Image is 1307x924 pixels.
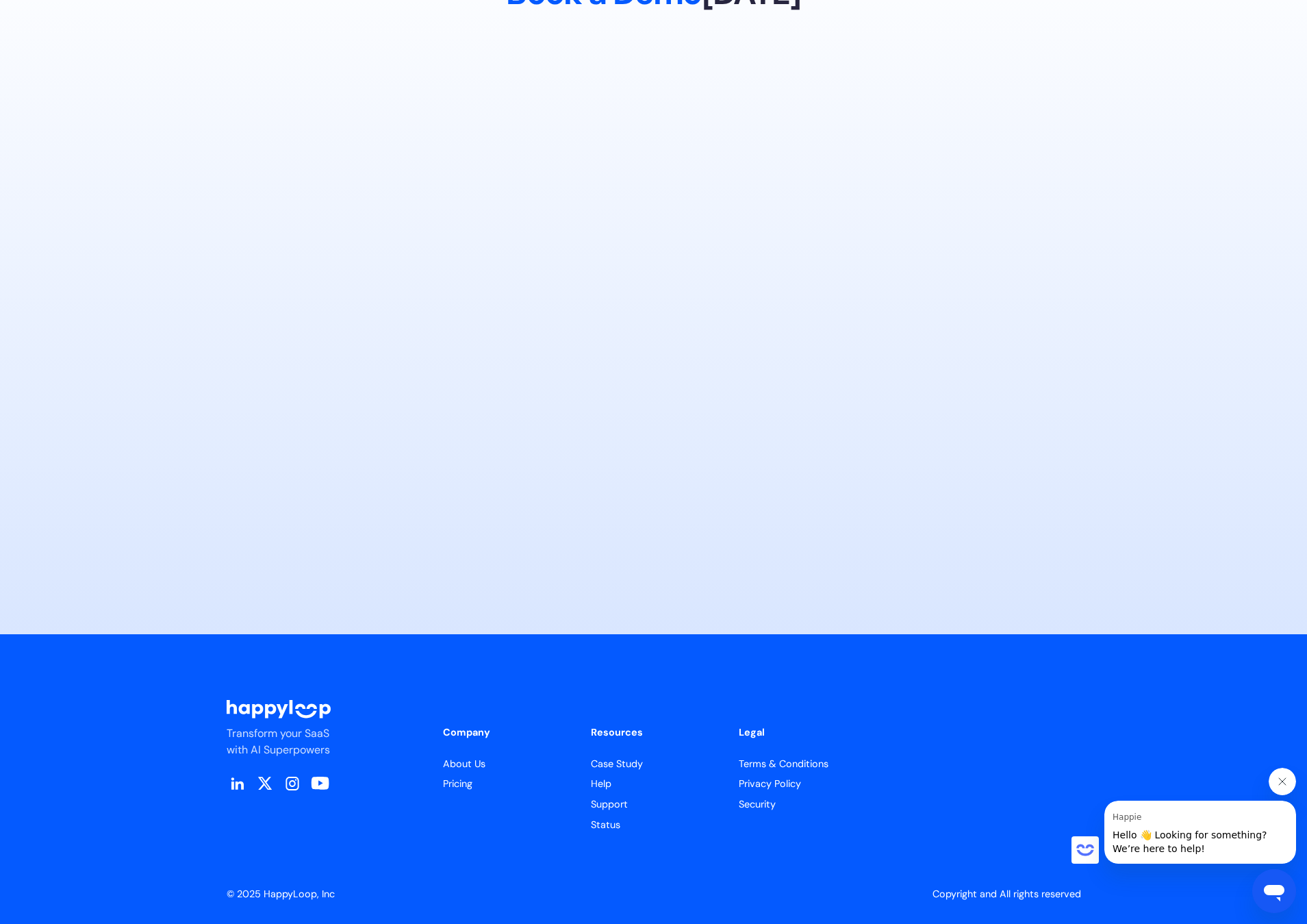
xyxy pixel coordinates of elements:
[254,777,276,797] a: Follow HappyLoop on Twitter
[227,887,335,902] div: © 2025 HappyLoop, Inc
[281,777,303,797] a: Visit HappyLoop on Instagram
[1252,869,1296,913] iframe: Button to launch messaging window
[443,777,569,792] a: View HappyLoop pricing plans
[227,775,249,799] a: Visit HappyLoop on LinkedIn
[591,777,717,792] a: Get help with HappyLoop
[591,797,717,812] a: Contact HappyLoop support
[739,725,865,740] div: Legal
[1269,768,1296,795] iframe: Close message from Happie
[591,818,717,833] a: HappyLoop's Status
[739,777,865,792] a: HappyLoop's Privacy Policy
[1104,801,1296,864] iframe: Message from Happie
[1071,768,1296,864] div: Happie says "Hello 👋 Looking for something? We’re here to help!". Open messaging window to contin...
[1071,836,1099,864] iframe: no content
[591,725,717,740] div: Resources
[443,757,569,772] a: Learn more about HappyLoop
[932,888,1081,900] a: Copyright and All rights reserved
[443,725,569,740] div: Company
[739,757,865,772] a: HappyLoop's Terms & Conditions
[227,725,340,758] p: Transform your SaaS with AI Superpowers
[739,797,865,812] a: HappyLoop's Security Page
[309,777,331,797] a: Watch HappyLoop videos on YouTub
[591,757,717,772] a: Read HappyLoop case studies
